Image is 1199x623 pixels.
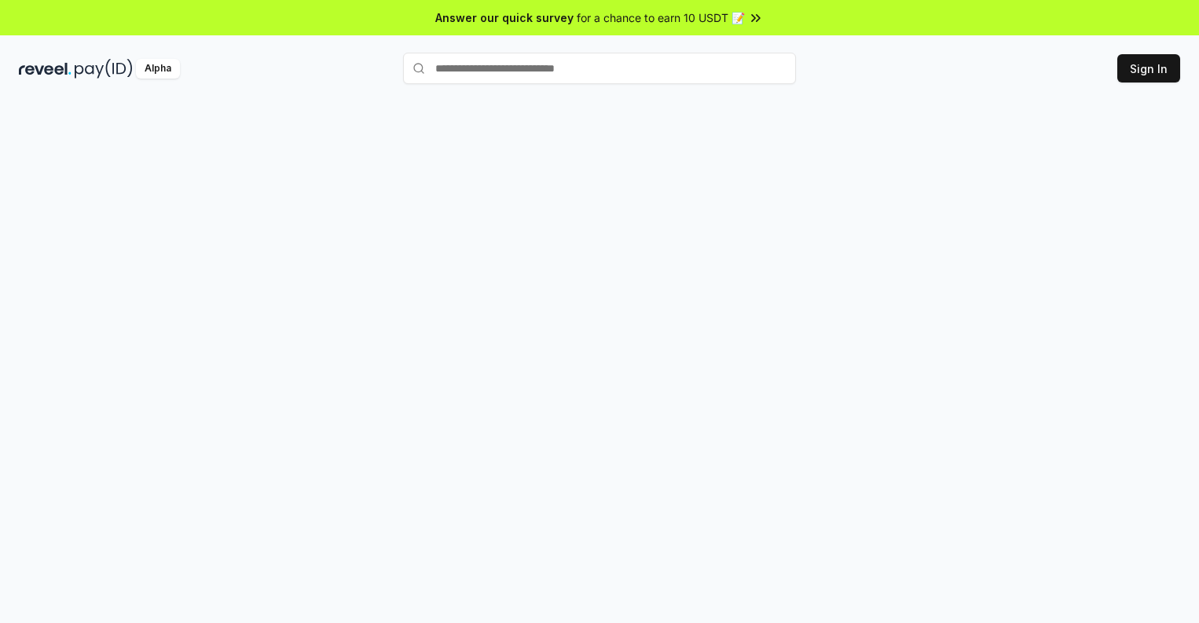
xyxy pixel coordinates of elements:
[136,59,180,79] div: Alpha
[75,59,133,79] img: pay_id
[19,59,71,79] img: reveel_dark
[1117,54,1180,82] button: Sign In
[577,9,745,26] span: for a chance to earn 10 USDT 📝
[435,9,574,26] span: Answer our quick survey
